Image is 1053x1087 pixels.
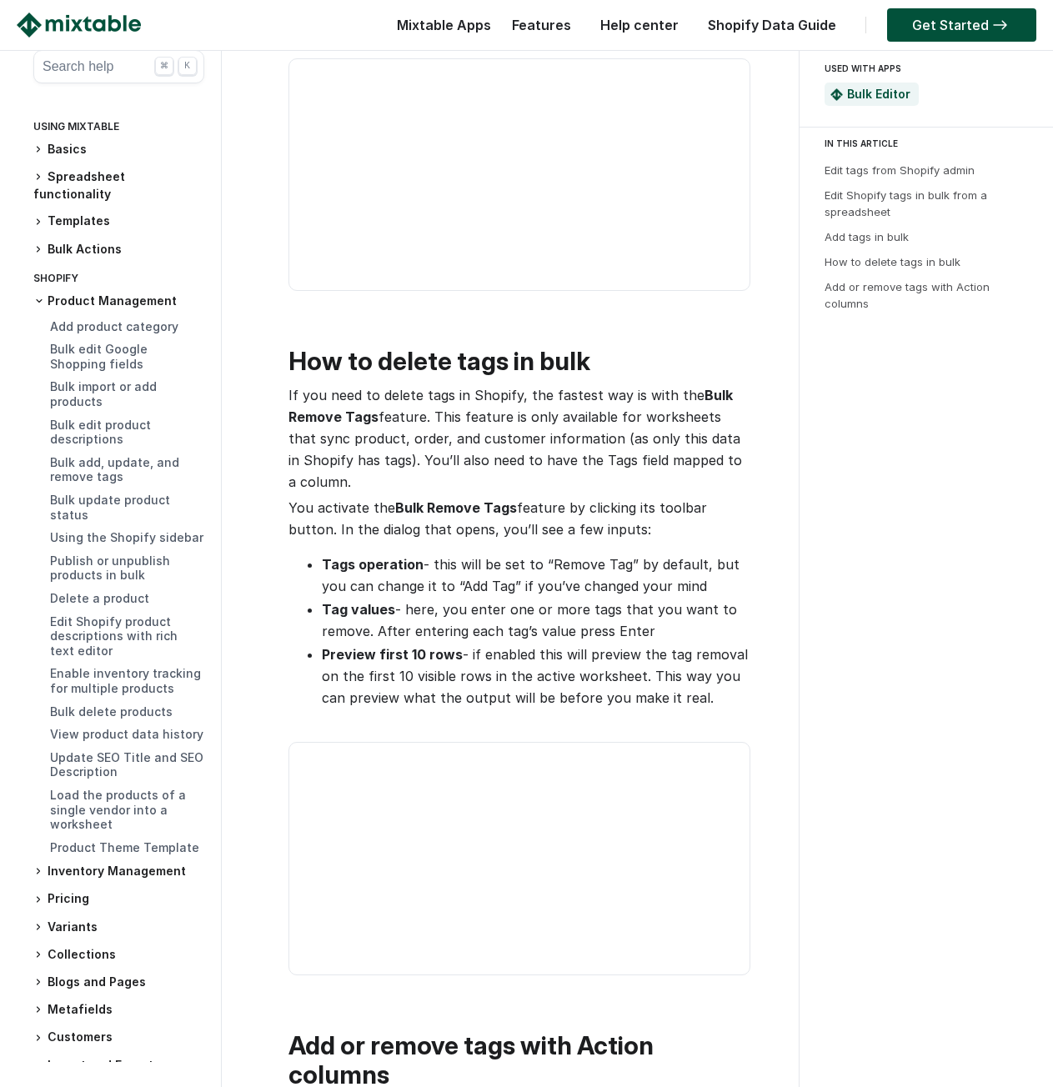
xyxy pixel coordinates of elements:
strong: Tags operation [322,556,424,573]
h3: Basics [33,141,204,158]
h3: Templates [33,213,204,230]
strong: Bulk Remove Tags [395,499,517,516]
button: Search help ⌘ K [33,50,204,83]
a: Delete a product [50,591,149,605]
a: Get Started [887,8,1036,42]
h3: Blogs and Pages [33,974,204,991]
a: Edit Shopify product descriptions with rich text editor [50,614,178,658]
p: You activate the feature by clicking its toolbar button. In the dialog that opens, you’ll see a f... [288,497,750,540]
a: Publish or unpublish products in bulk [50,554,170,583]
div: IN THIS ARTICLE [825,136,1038,151]
h3: Spreadsheet functionality [33,168,204,203]
a: How to delete tags in bulk [825,255,960,268]
h3: Metafields [33,1001,204,1019]
a: Bulk edit product descriptions [50,418,151,447]
a: Add product category [50,319,178,333]
div: USED WITH APPS [825,58,1021,78]
p: If you need to delete tags in Shopify, the fastest way is with the feature. This feature is only ... [288,384,750,493]
a: Using the Shopify sidebar [50,530,203,544]
a: Edit tags from Shopify admin [825,163,975,177]
h3: Bulk Actions [33,241,204,258]
a: Enable inventory tracking for multiple products [50,666,201,695]
a: Bulk import or add products [50,379,157,408]
a: Bulk edit Google Shopping fields [50,342,148,371]
a: Add tags in bulk [825,230,909,243]
a: Update SEO Title and SEO Description [50,750,203,779]
img: arrow-right.svg [989,20,1011,30]
h3: Inventory Management [33,863,204,880]
h3: Pricing [33,890,204,908]
a: Load the products of a single vendor into a worksheet [50,788,186,831]
img: Mixtable logo [17,13,141,38]
a: Product Theme Template [50,840,199,854]
strong: Bulk Remove Tags [288,387,733,425]
a: Help center [592,17,687,33]
div: Using Mixtable [33,117,204,141]
div: Mixtable Apps [389,13,491,46]
a: Edit Shopify tags in bulk from a spreadsheet [825,188,987,218]
li: - this will be set to “Remove Tag” by default, but you can change it to “Add Tag” if you’ve chang... [322,554,750,597]
h2: How to delete tags in bulk [288,347,750,376]
a: Add or remove tags with Action columns [825,280,990,310]
a: Bulk delete products [50,704,173,719]
a: View product data history [50,727,203,741]
h3: Product Management [33,293,204,309]
div: ⌘ [155,57,173,75]
div: K [178,57,197,75]
h3: Variants [33,919,204,936]
strong: Tag values [322,601,395,618]
h3: Collections [33,946,204,964]
li: - if enabled this will preview the tag removal on the first 10 visible rows in the active workshe... [322,644,750,709]
a: Bulk update product status [50,493,170,522]
a: Features [504,17,579,33]
h3: Import and Export [33,1057,204,1074]
img: Mixtable Spreadsheet Bulk Editor App [830,88,843,101]
li: - here, you enter one or more tags that you want to remove. After entering each tag’s value press... [322,599,750,642]
div: Shopify [33,268,204,293]
a: Shopify Data Guide [699,17,845,33]
a: Bulk Editor [847,87,910,101]
h3: Customers [33,1029,204,1046]
a: Bulk add, update, and remove tags [50,455,179,484]
strong: Preview first 10 rows [322,646,463,663]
